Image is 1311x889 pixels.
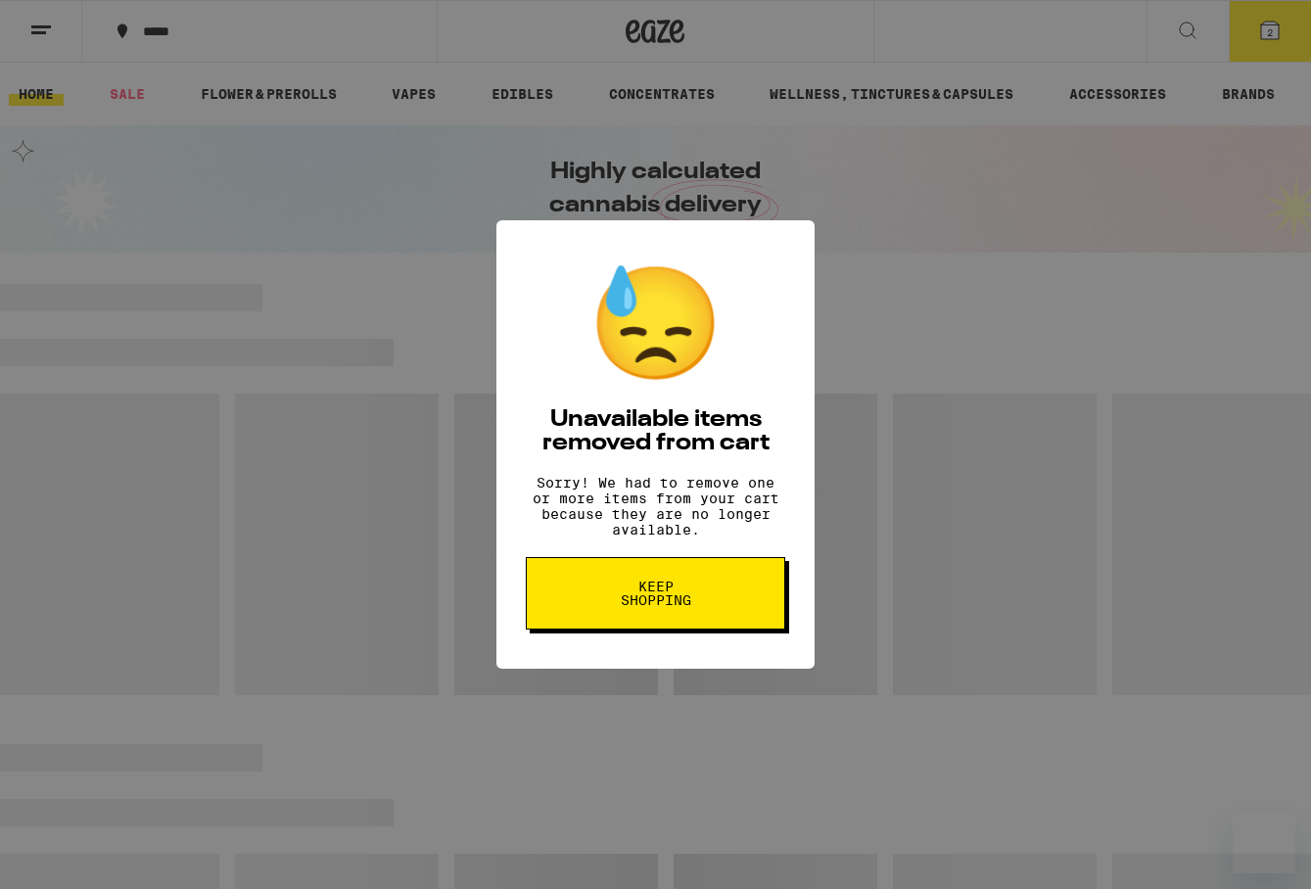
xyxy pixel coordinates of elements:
[526,557,785,630] button: Keep Shopping
[526,408,785,455] h2: Unavailable items removed from cart
[526,475,785,538] p: Sorry! We had to remove one or more items from your cart because they are no longer available.
[587,259,725,389] div: 😓
[605,580,706,607] span: Keep Shopping
[1233,811,1295,873] iframe: Button to launch messaging window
